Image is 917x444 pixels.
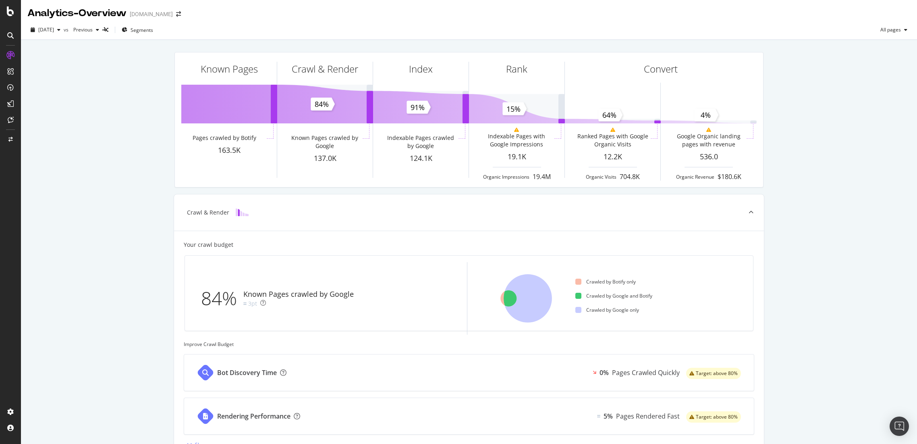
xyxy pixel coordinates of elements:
[616,412,680,421] div: Pages Rendered Fast
[184,354,754,391] a: Bot Discovery Time0%Pages Crawled Quicklywarning label
[118,23,156,36] button: Segments
[604,412,613,421] div: 5%
[184,341,754,348] div: Improve Crawl Budget
[70,26,93,33] span: Previous
[373,153,469,164] div: 124.1K
[696,371,738,376] span: Target: above 80%
[201,62,258,76] div: Known Pages
[600,368,609,377] div: 0%
[877,26,901,33] span: All pages
[236,208,249,216] img: block-icon
[248,300,257,308] div: 3pt
[292,62,358,76] div: Crawl & Render
[597,415,600,417] img: Equal
[181,145,277,156] div: 163.5K
[696,415,738,419] span: Target: above 80%
[130,10,173,18] div: [DOMAIN_NAME]
[686,411,741,423] div: warning label
[201,285,243,312] div: 84%
[193,134,256,142] div: Pages crawled by Botify
[480,132,552,148] div: Indexable Pages with Google Impressions
[27,23,64,36] button: [DATE]
[890,417,909,436] div: Open Intercom Messenger
[533,172,551,181] div: 19.4M
[243,302,247,305] img: Equal
[506,62,527,76] div: Rank
[877,23,911,36] button: All pages
[575,278,636,285] div: Crawled by Botify only
[27,6,127,20] div: Analytics - Overview
[686,368,741,379] div: warning label
[187,208,229,217] div: Crawl & Render
[243,289,354,300] div: Known Pages crawled by Google
[409,62,433,76] div: Index
[575,306,639,313] div: Crawled by Google only
[288,134,361,150] div: Known Pages crawled by Google
[483,173,529,180] div: Organic Impressions
[184,241,233,249] div: Your crawl budget
[217,412,290,421] div: Rendering Performance
[469,152,564,162] div: 19.1K
[612,368,680,377] div: Pages Crawled Quickly
[575,292,652,299] div: Crawled by Google and Botify
[70,23,102,36] button: Previous
[277,153,373,164] div: 137.0K
[64,26,70,33] span: vs
[38,26,54,33] span: 2025 Sep. 8th
[176,11,181,17] div: arrow-right-arrow-left
[131,27,153,33] span: Segments
[184,398,754,435] a: Rendering PerformanceEqual5%Pages Rendered Fastwarning label
[217,368,277,377] div: Bot Discovery Time
[384,134,456,150] div: Indexable Pages crawled by Google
